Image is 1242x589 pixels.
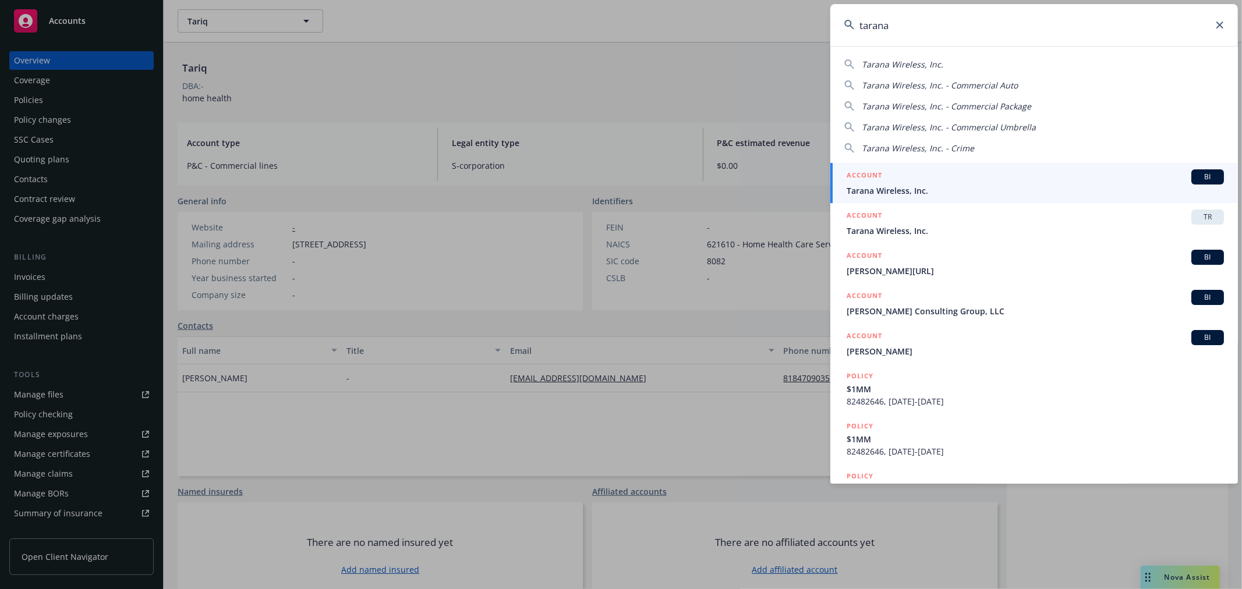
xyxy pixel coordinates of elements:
[847,265,1224,277] span: [PERSON_NAME][URL]
[847,330,882,344] h5: ACCOUNT
[830,364,1238,414] a: POLICY$1MM82482646, [DATE]-[DATE]
[830,414,1238,464] a: POLICY$1MM82482646, [DATE]-[DATE]
[847,345,1224,357] span: [PERSON_NAME]
[847,210,882,223] h5: ACCOUNT
[862,122,1036,133] span: Tarana Wireless, Inc. - Commercial Umbrella
[830,324,1238,364] a: ACCOUNTBI[PERSON_NAME]
[847,383,1224,395] span: $1MM
[847,483,1224,495] span: $1MM
[847,250,882,264] h5: ACCOUNT
[830,464,1238,514] a: POLICY$1MM
[1196,292,1219,303] span: BI
[847,290,882,304] h5: ACCOUNT
[830,203,1238,243] a: ACCOUNTTRTarana Wireless, Inc.
[847,420,873,432] h5: POLICY
[862,143,974,154] span: Tarana Wireless, Inc. - Crime
[847,370,873,382] h5: POLICY
[847,305,1224,317] span: [PERSON_NAME] Consulting Group, LLC
[830,283,1238,324] a: ACCOUNTBI[PERSON_NAME] Consulting Group, LLC
[847,169,882,183] h5: ACCOUNT
[830,243,1238,283] a: ACCOUNTBI[PERSON_NAME][URL]
[847,184,1224,197] span: Tarana Wireless, Inc.
[830,163,1238,203] a: ACCOUNTBITarana Wireless, Inc.
[1196,172,1219,182] span: BI
[1196,252,1219,262] span: BI
[1196,212,1219,222] span: TR
[847,445,1224,457] span: 82482646, [DATE]-[DATE]
[830,4,1238,46] input: Search...
[1196,332,1219,343] span: BI
[862,80,1018,91] span: Tarana Wireless, Inc. - Commercial Auto
[847,470,873,482] h5: POLICY
[847,395,1224,407] span: 82482646, [DATE]-[DATE]
[862,101,1031,112] span: Tarana Wireless, Inc. - Commercial Package
[847,225,1224,237] span: Tarana Wireless, Inc.
[862,59,943,70] span: Tarana Wireless, Inc.
[847,433,1224,445] span: $1MM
